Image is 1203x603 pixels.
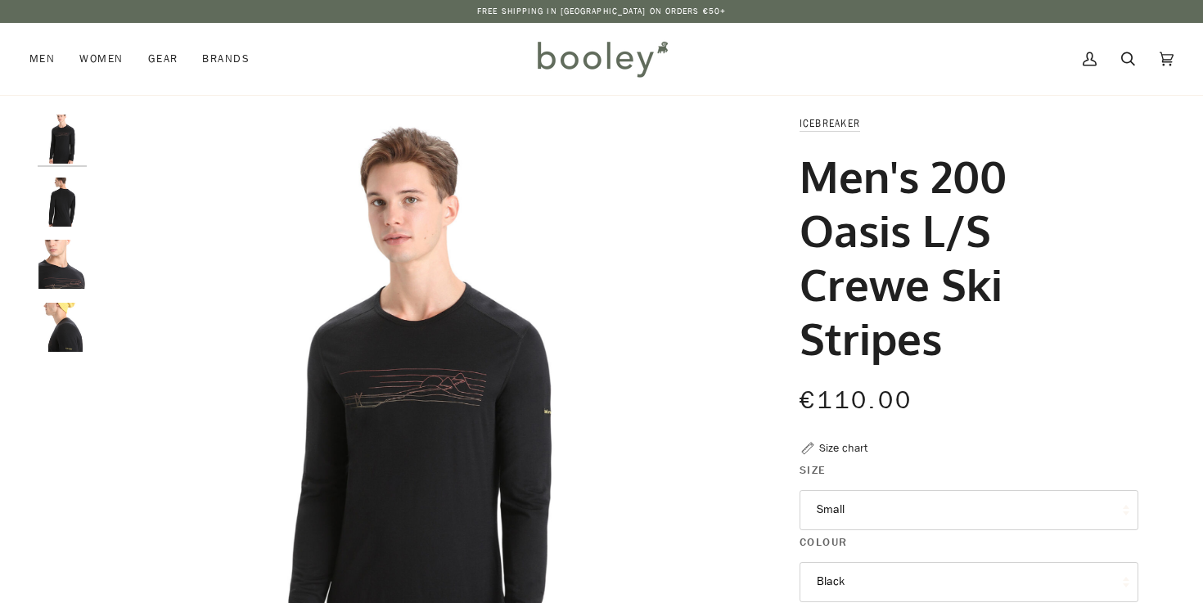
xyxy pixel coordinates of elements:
button: Small [800,490,1138,530]
a: Icebreaker [800,116,861,130]
img: Icebreaker Men's 200 Oasis L/S Crewe Ski Stripes Black - Booley Galway [38,303,87,352]
span: Colour [800,533,848,551]
img: Icebreaker Men's 200 Oasis L/S Crewe Ski Stripes Black - Booley Galway [38,240,87,289]
button: Black [800,562,1138,602]
img: Booley [530,35,674,83]
h1: Men's 200 Oasis L/S Crewe Ski Stripes [800,149,1126,366]
span: Size [800,461,827,479]
span: €110.00 [800,384,913,417]
a: Brands [190,23,262,95]
p: Free Shipping in [GEOGRAPHIC_DATA] on Orders €50+ [477,5,726,18]
img: Icebreaker Men's 200 Oasis L/S Crewe Ski Stripes Black - Booley Galway [38,115,87,164]
span: Gear [148,51,178,67]
div: Size chart [819,439,867,457]
span: Women [79,51,123,67]
a: Gear [136,23,191,95]
a: Men [29,23,67,95]
span: Brands [202,51,250,67]
img: Icebreaker Men's 200 Oasis L/S Crewe Ski Stripes Black - Booley Galway [38,178,87,227]
span: Men [29,51,55,67]
a: Women [67,23,135,95]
